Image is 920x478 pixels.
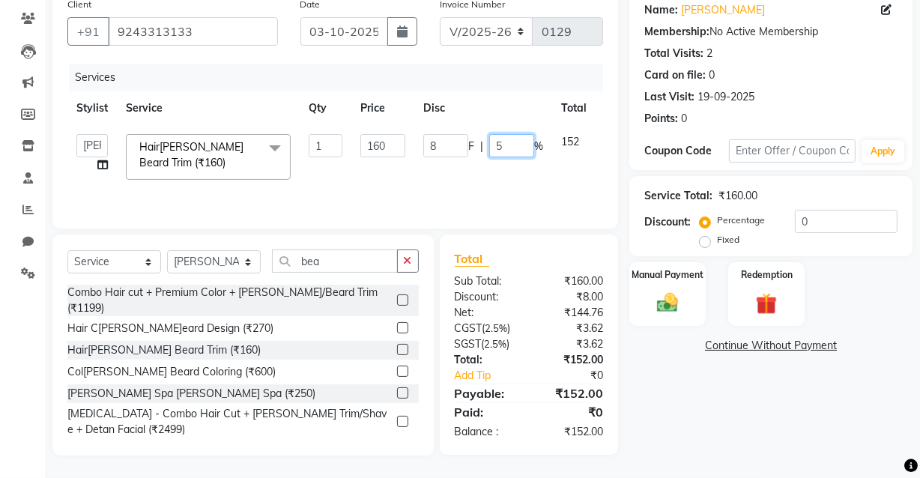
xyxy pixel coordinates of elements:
span: 2.5% [485,322,508,334]
div: 0 [709,67,715,83]
div: Sub Total: [444,273,529,289]
div: Hair C[PERSON_NAME]eard Design (₹270) [67,321,273,336]
span: SGST [455,337,482,351]
div: ₹0 [529,403,614,421]
div: ₹0 [543,368,614,384]
div: ₹160.00 [529,273,614,289]
th: Disc [414,91,552,125]
div: Hair[PERSON_NAME] Beard Trim (₹160) [67,342,261,358]
div: No Active Membership [644,24,898,40]
span: % [534,139,543,154]
div: Total Visits: [644,46,703,61]
div: Services [69,64,614,91]
div: 2 [706,46,712,61]
div: ₹3.62 [529,336,614,352]
div: [MEDICAL_DATA] - Combo Hair Cut + [PERSON_NAME] Trim/Shave + Detan Facial (₹2499) [67,406,391,438]
a: Add Tip [444,368,543,384]
div: 0 [681,111,687,127]
span: Hair[PERSON_NAME] Beard Trim (₹160) [139,140,243,169]
div: Card on file: [644,67,706,83]
div: [PERSON_NAME] Spa [PERSON_NAME] Spa (₹250) [67,386,315,402]
div: Combo Hair cut + Premium Color + [PERSON_NAME]/Beard Trim (₹1199) [67,285,391,316]
div: Service Total: [644,188,712,204]
a: [PERSON_NAME] [681,2,765,18]
div: ( ) [444,336,529,352]
div: ₹152.00 [529,424,614,440]
span: 152 [561,135,579,148]
div: Name: [644,2,678,18]
label: Percentage [717,214,765,227]
span: CGST [455,321,482,335]
th: Action [596,91,645,125]
div: 19-09-2025 [697,89,754,105]
div: Col[PERSON_NAME] Beard Coloring (₹600) [67,364,276,380]
div: ₹152.00 [529,352,614,368]
th: Service [117,91,300,125]
label: Redemption [741,268,793,282]
div: ₹144.76 [529,305,614,321]
a: Continue Without Payment [632,338,910,354]
th: Price [351,91,414,125]
div: Membership: [644,24,709,40]
th: Total [552,91,596,125]
input: Search or Scan [272,249,398,273]
label: Fixed [717,233,739,246]
div: Discount: [644,214,691,230]
span: Total [455,251,489,267]
th: Qty [300,91,351,125]
div: ₹152.00 [529,384,614,402]
span: 2.5% [485,338,507,350]
div: ( ) [444,321,529,336]
span: | [480,139,483,154]
img: _gift.svg [749,291,784,317]
div: Coupon Code [644,143,729,159]
input: Enter Offer / Coupon Code [729,139,856,163]
img: _cash.svg [650,291,685,315]
span: F [468,139,474,154]
div: ₹8.00 [529,289,614,305]
div: ₹160.00 [718,188,757,204]
div: Net: [444,305,529,321]
button: Apply [862,140,904,163]
div: Last Visit: [644,89,694,105]
label: Manual Payment [632,268,703,282]
input: Search by Name/Mobile/Email/Code [108,17,278,46]
div: Balance : [444,424,529,440]
button: +91 [67,17,109,46]
div: Points: [644,111,678,127]
div: Discount: [444,289,529,305]
div: Total: [444,352,529,368]
div: Paid: [444,403,529,421]
div: Payable: [444,384,529,402]
div: ₹3.62 [529,321,614,336]
a: x [226,156,232,169]
th: Stylist [67,91,117,125]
